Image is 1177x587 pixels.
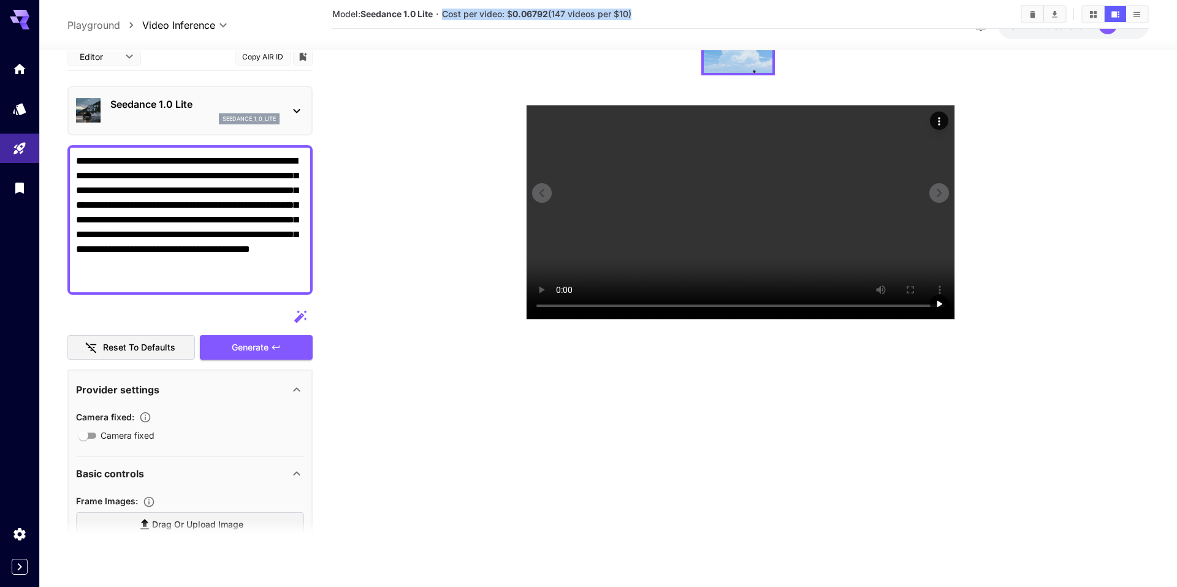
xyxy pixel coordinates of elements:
p: · [436,7,439,21]
p: seedance_1_0_lite [223,115,276,123]
button: Generate [200,335,313,360]
div: Clear videosDownload All [1021,5,1067,23]
div: Basic controls [76,459,304,488]
p: Seedance 1.0 Lite [110,97,280,112]
div: Show videos in grid viewShow videos in video viewShow videos in list view [1081,5,1149,23]
button: Show videos in grid view [1083,6,1104,22]
button: Show videos in video view [1105,6,1126,22]
div: Seedance 1.0 Liteseedance_1_0_lite [76,92,304,129]
div: Actions [930,112,948,130]
div: Play video [930,295,948,313]
div: Playground [12,141,27,156]
nav: breadcrumb [67,18,142,32]
span: credits left [1046,20,1089,31]
button: Show videos in list view [1126,6,1148,22]
span: Drag or upload image [152,517,243,532]
div: Provider settings [76,374,304,404]
button: Upload frame images. [138,496,160,508]
span: Generate [232,339,269,355]
div: Home [12,61,27,77]
button: Download All [1044,6,1065,22]
label: Drag or upload image [76,512,304,537]
a: Playground [67,18,120,32]
button: Copy AIR ID [235,47,291,65]
button: Reset to defaults [67,335,195,360]
div: Library [12,180,27,195]
span: Camera fixed : [76,411,134,422]
span: $179.49 [1010,20,1046,31]
p: Provider settings [76,382,159,396]
div: Settings [12,526,27,542]
span: Model: [332,9,433,19]
button: Expand sidebar [12,559,28,575]
span: Camera fixed [101,429,154,442]
span: Frame Images : [76,496,138,506]
span: Cost per video: $ (147 videos per $10) [442,9,631,19]
div: Models [12,101,27,116]
button: Clear videos [1022,6,1043,22]
p: Basic controls [76,466,144,481]
b: 0.06792 [512,9,548,19]
b: Seedance 1.0 Lite [360,9,433,19]
button: Add to library [297,49,308,64]
span: Video Inference [142,18,215,32]
span: Editor [80,50,118,63]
